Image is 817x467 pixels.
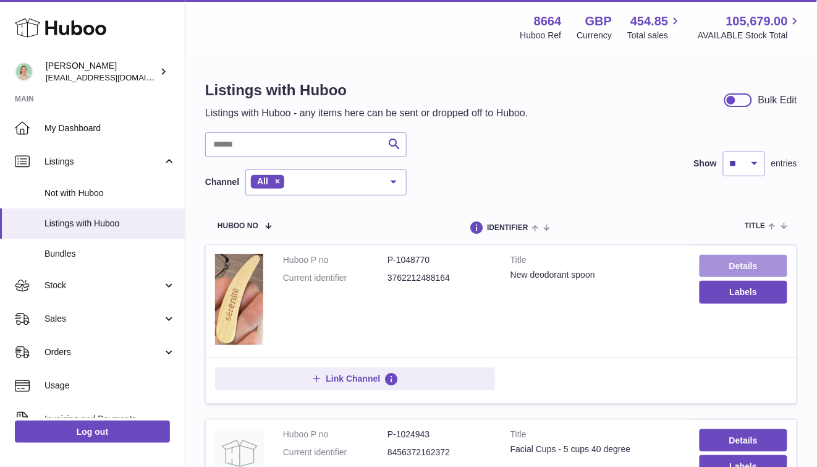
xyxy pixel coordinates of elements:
p: Listings with Huboo - any items here can be sent or dropped off to Huboo. [205,106,528,120]
dd: P-1048770 [387,254,492,266]
dd: 3762212488164 [387,272,492,284]
strong: GBP [585,13,612,30]
span: Sales [44,313,163,325]
span: Invoicing and Payments [44,413,163,425]
a: 105,679.00 AVAILABLE Stock Total [698,13,802,41]
dd: P-1024943 [387,429,492,440]
a: Details [700,255,787,277]
label: Channel [205,176,239,188]
div: New deodorant spoon [510,269,681,281]
strong: Title [510,254,681,269]
span: Bundles [44,248,176,260]
span: Listings [44,156,163,168]
span: AVAILABLE Stock Total [698,30,802,41]
strong: 8664 [534,13,562,30]
div: Bulk Edit [758,93,797,107]
div: Facial Cups - 5 cups 40 degree [510,443,681,455]
span: Link Channel [326,373,381,384]
span: Not with Huboo [44,187,176,199]
dt: Huboo P no [283,254,387,266]
div: [PERSON_NAME] [46,60,157,84]
dt: Current identifier [283,447,387,458]
a: Log out [15,421,170,443]
span: [EMAIL_ADDRESS][DOMAIN_NAME] [46,72,182,82]
button: Link Channel [215,367,495,390]
span: Listings with Huboo [44,218,176,229]
strong: Title [510,429,681,443]
dt: Current identifier [283,272,387,284]
span: identifier [487,224,528,232]
span: Orders [44,346,163,358]
span: Huboo no [218,222,258,230]
span: Stock [44,280,163,291]
span: 105,679.00 [726,13,788,30]
dd: 8456372162372 [387,447,492,458]
img: New deodorant spoon [215,254,265,345]
span: title [745,222,765,230]
div: Huboo Ref [520,30,562,41]
div: Currency [577,30,612,41]
span: Usage [44,380,176,392]
span: 454.85 [630,13,668,30]
a: 454.85 Total sales [627,13,682,41]
a: Details [700,429,787,452]
h1: Listings with Huboo [205,80,528,100]
dt: Huboo P no [283,429,387,440]
span: My Dashboard [44,122,176,134]
label: Show [694,158,717,169]
img: hello@thefacialcuppingexpert.com [15,62,33,81]
span: Total sales [627,30,682,41]
button: Labels [700,281,787,303]
span: entries [771,158,797,169]
span: All [257,176,268,186]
